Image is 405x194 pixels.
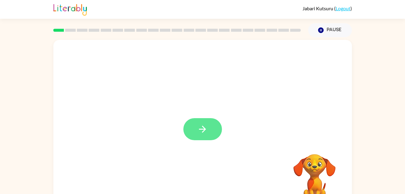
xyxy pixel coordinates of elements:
[302,5,352,11] div: ( )
[336,5,350,11] a: Logout
[302,5,334,11] span: Jabari Kutsuru
[308,23,352,37] button: Pause
[53,2,87,16] img: Literably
